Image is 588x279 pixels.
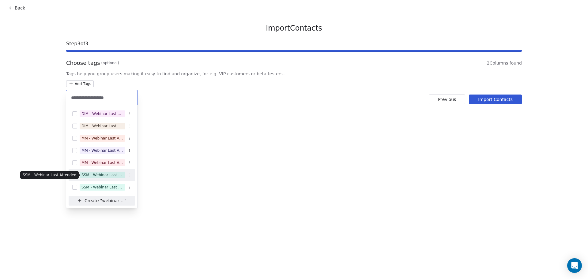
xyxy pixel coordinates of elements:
[23,173,76,177] p: SSM - Webinar Last Attended
[81,160,123,166] div: MM - Webinar Last Attended WCS
[81,172,123,178] div: SSM - Webinar Last Attended
[81,123,123,129] div: DIM - Webinar Last Attended (Less Than 30 mins)
[102,198,124,204] span: webinar last attended
[81,136,123,141] div: MM - Webinar Last Attended
[69,108,135,206] div: Suggestions
[85,198,102,204] span: Create "
[125,198,126,204] span: "
[81,111,123,117] div: DIM - Webinar Last Attended
[81,184,123,190] div: SSM - Webinar Last Attended (Less Than 30 mins)
[72,196,131,206] button: Create "webinar last attended"
[81,148,123,153] div: MM - Webinar Last Attended (Less Than 30 mins)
